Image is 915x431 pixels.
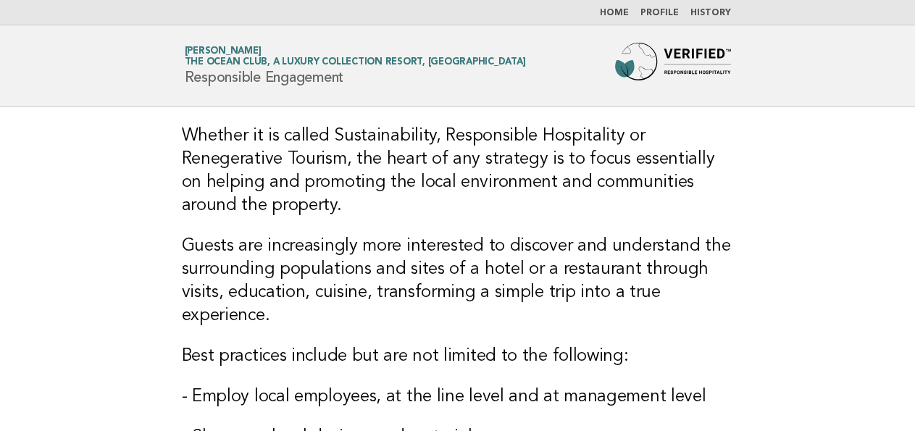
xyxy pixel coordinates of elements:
[600,9,629,17] a: Home
[185,47,526,85] h1: Responsible Engagement
[185,58,526,67] span: The Ocean Club, a Luxury Collection Resort, [GEOGRAPHIC_DATA]
[615,43,731,89] img: Forbes Travel Guide
[185,46,526,67] a: [PERSON_NAME]The Ocean Club, a Luxury Collection Resort, [GEOGRAPHIC_DATA]
[182,125,734,217] h3: Whether it is called Sustainability, Responsible Hospitality or Renegerative Tourism, the heart o...
[640,9,679,17] a: Profile
[182,345,734,368] h3: Best practices include but are not limited to the following:
[182,385,734,409] h3: - Employ local employees, at the line level and at management level
[182,235,734,327] h3: Guests are increasingly more interested to discover and understand the surrounding populations an...
[690,9,731,17] a: History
